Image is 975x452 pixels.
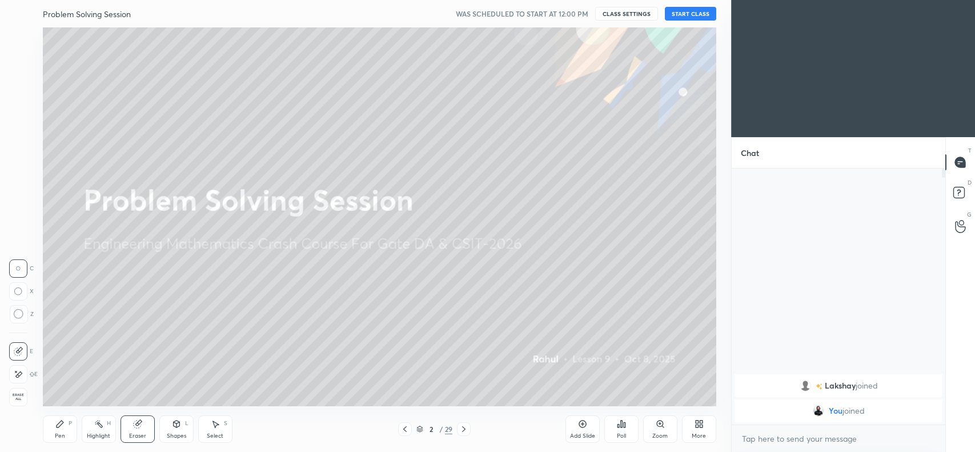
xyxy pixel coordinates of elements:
[445,424,452,434] div: 29
[167,433,186,439] div: Shapes
[224,421,227,426] div: S
[842,406,865,415] span: joined
[9,365,38,383] div: E
[9,342,33,361] div: E
[439,426,443,433] div: /
[55,433,65,439] div: Pen
[652,433,668,439] div: Zoom
[69,421,72,426] div: P
[617,433,626,439] div: Poll
[692,433,706,439] div: More
[185,421,188,426] div: L
[967,210,972,219] p: G
[9,282,34,301] div: X
[129,433,146,439] div: Eraser
[87,433,110,439] div: Highlight
[732,138,768,168] p: Chat
[426,426,437,433] div: 2
[800,380,811,391] img: default.png
[107,421,111,426] div: H
[829,406,842,415] span: You
[43,9,131,19] h4: Problem Solving Session
[456,9,588,19] h5: WAS SCHEDULED TO START AT 12:00 PM
[570,433,595,439] div: Add Slide
[825,381,856,390] span: Lakshay
[732,372,945,425] div: grid
[856,381,878,390] span: joined
[816,383,822,390] img: no-rating-badge.077c3623.svg
[813,405,824,417] img: e00dc300a4f7444a955e410797683dbd.jpg
[665,7,716,21] button: START CLASS
[9,259,34,278] div: C
[968,178,972,187] p: D
[10,393,27,401] span: Erase all
[595,7,658,21] button: CLASS SETTINGS
[9,305,34,323] div: Z
[207,433,223,439] div: Select
[968,146,972,155] p: T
